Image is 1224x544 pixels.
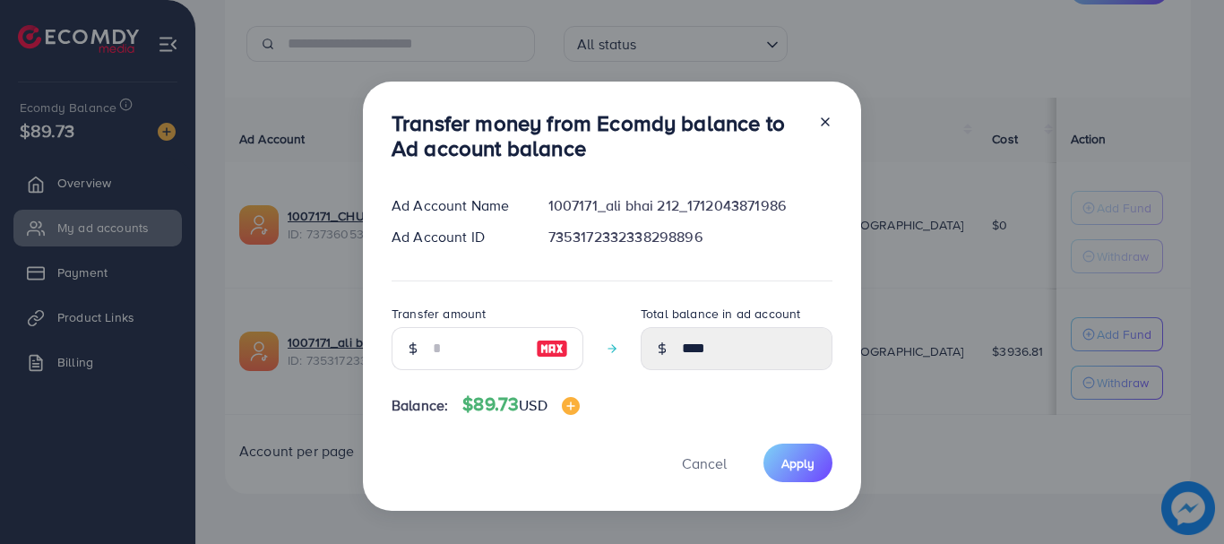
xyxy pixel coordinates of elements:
span: Apply [781,454,815,472]
label: Total balance in ad account [641,305,800,323]
h4: $89.73 [462,393,579,416]
img: image [536,338,568,359]
label: Transfer amount [392,305,486,323]
span: USD [519,395,547,415]
div: 1007171_ali bhai 212_1712043871986 [534,195,847,216]
button: Apply [763,444,832,482]
div: 7353172332338298896 [534,227,847,247]
img: image [562,397,580,415]
div: Ad Account ID [377,227,534,247]
span: Cancel [682,453,727,473]
h3: Transfer money from Ecomdy balance to Ad account balance [392,110,804,162]
span: Balance: [392,395,448,416]
div: Ad Account Name [377,195,534,216]
button: Cancel [659,444,749,482]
